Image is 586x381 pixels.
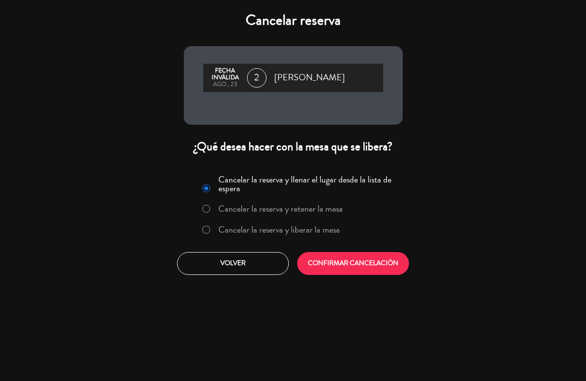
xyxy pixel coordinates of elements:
div: Fecha inválida [208,68,242,81]
button: CONFIRMAR CANCELACIÓN [297,252,409,275]
h4: Cancelar reserva [184,12,403,29]
label: Cancelar la reserva y liberar la mesa [218,225,340,234]
button: Volver [177,252,289,275]
label: Cancelar la reserva y llenar el lugar desde la lista de espera [218,175,396,193]
div: ¿Qué desea hacer con la mesa que se libera? [184,139,403,154]
span: 2 [247,68,266,88]
span: [PERSON_NAME] [274,71,345,85]
label: Cancelar la reserva y retener la mesa [218,204,343,213]
div: ago., 23 [208,81,242,88]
